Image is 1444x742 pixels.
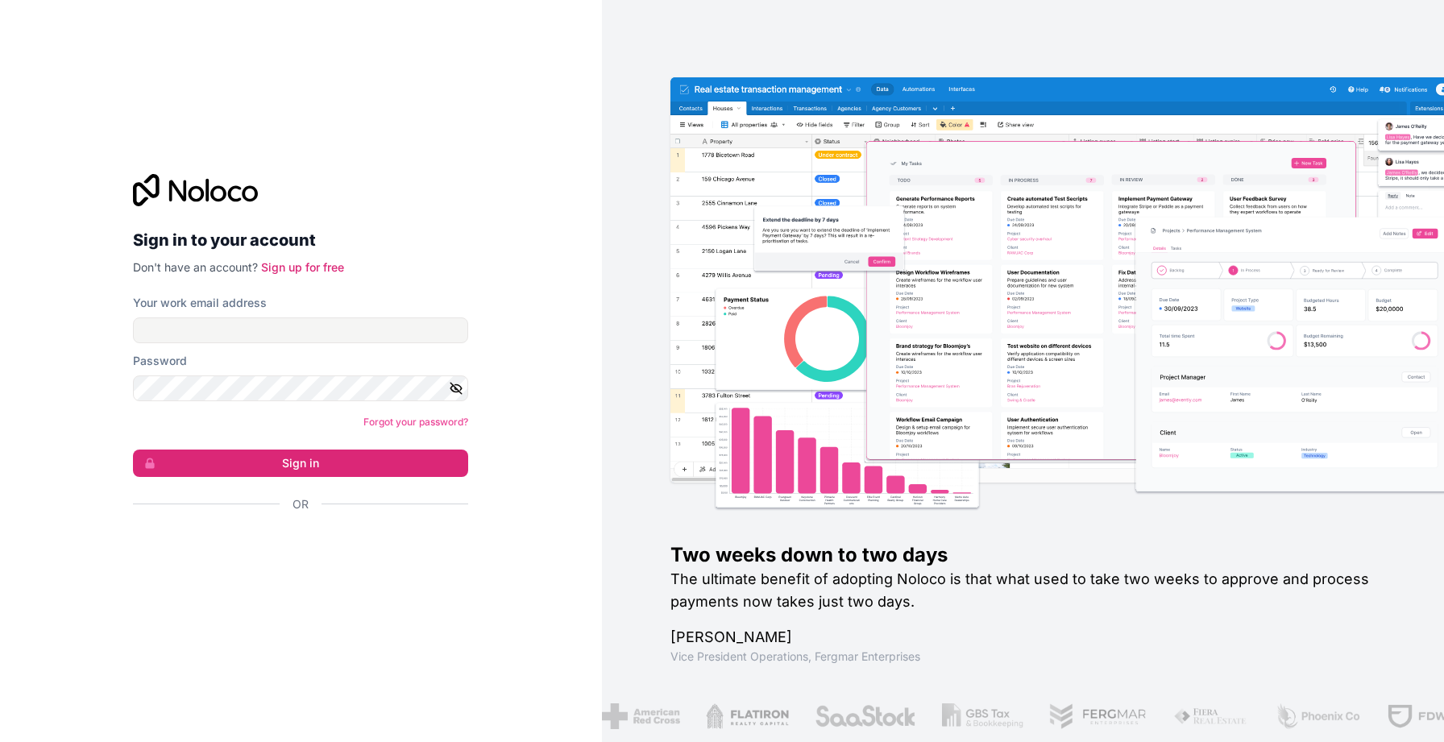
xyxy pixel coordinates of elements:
[133,226,468,255] h2: Sign in to your account
[261,260,344,274] a: Sign up for free
[293,496,309,512] span: Or
[670,626,1392,649] h1: [PERSON_NAME]
[1266,703,1353,729] img: /assets/phoenix-BREaitsQ.png
[806,703,907,729] img: /assets/saastock-C6Zbiodz.png
[593,703,671,729] img: /assets/american-red-cross-BAupjrZR.png
[133,375,468,401] input: Password
[133,317,468,343] input: Email address
[1164,703,1240,729] img: /assets/fiera-fwj2N5v4.png
[133,353,187,369] label: Password
[133,450,468,477] button: Sign in
[670,542,1392,568] h1: Two weeks down to two days
[933,703,1015,729] img: /assets/gbstax-C-GtDUiK.png
[133,260,258,274] span: Don't have an account?
[670,568,1392,613] h2: The ultimate benefit of adopting Noloco is that what used to take two weeks to approve and proces...
[670,649,1392,665] h1: Vice President Operations , Fergmar Enterprises
[1040,703,1139,729] img: /assets/fergmar-CudnrXN5.png
[363,416,468,428] a: Forgot your password?
[133,295,267,311] label: Your work email address
[697,703,781,729] img: /assets/flatiron-C8eUkumj.png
